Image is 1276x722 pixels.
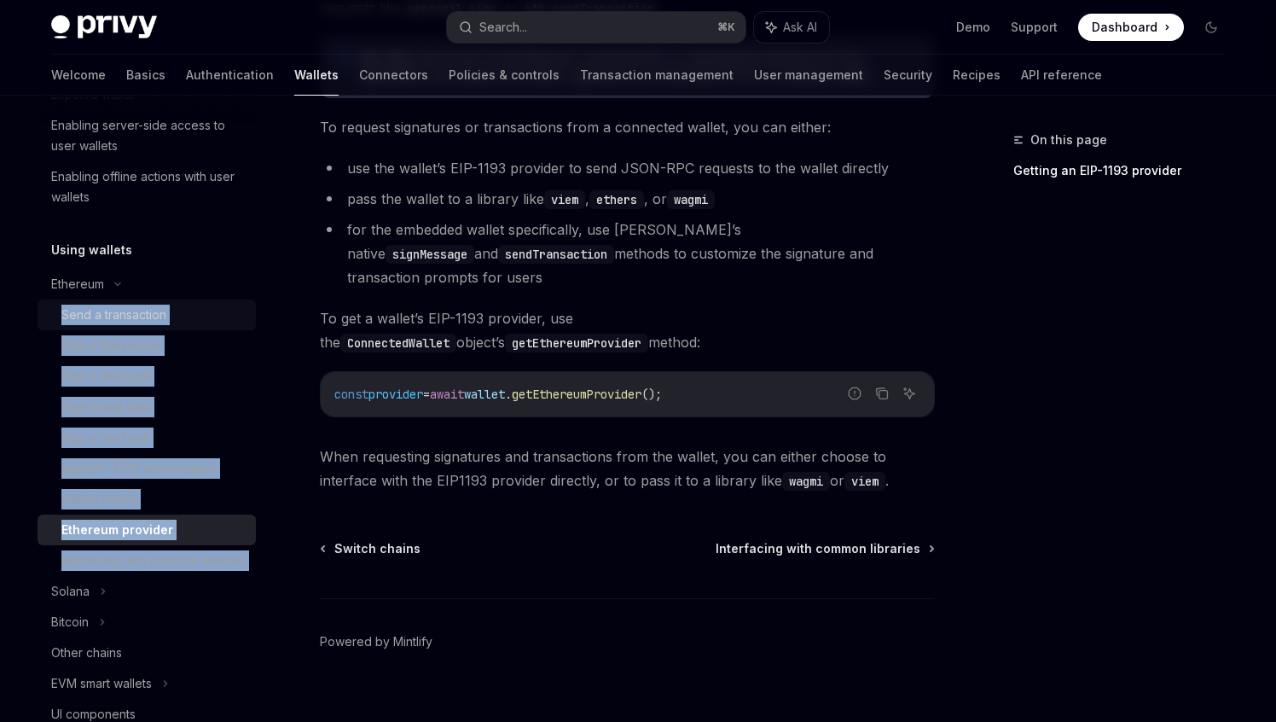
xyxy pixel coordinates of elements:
[884,55,932,96] a: Security
[294,55,339,96] a: Wallets
[505,334,648,352] code: getEthereumProvider
[505,387,512,402] span: .
[386,245,474,264] code: signMessage
[320,187,935,211] li: pass the wallet to a library like , , or
[1011,19,1058,36] a: Support
[667,190,715,209] code: wagmi
[51,274,104,294] div: Ethereum
[871,382,893,405] button: Copy the contents from the code block
[340,334,456,352] code: ConnectedWallet
[51,612,89,632] div: Bitcoin
[51,55,106,96] a: Welcome
[322,540,420,557] a: Switch chains
[61,366,151,387] div: Sign a message
[368,387,423,402] span: provider
[320,156,935,180] li: use the wallet’s EIP-1193 provider to send JSON-RPC requests to the wallet directly
[51,166,246,207] div: Enabling offline actions with user wallets
[61,550,246,571] div: Interfacing with common libraries
[51,643,122,663] div: Other chains
[641,387,662,402] span: ();
[38,361,256,392] a: Sign a message
[334,540,420,557] span: Switch chains
[61,428,150,448] div: Sign a raw hash
[61,305,166,325] div: Send a transaction
[544,190,585,209] code: viem
[334,387,368,402] span: const
[498,245,614,264] code: sendTransaction
[754,12,829,43] button: Ask AI
[38,484,256,515] a: Switch chains
[51,15,157,39] img: dark logo
[38,110,256,161] a: Enabling server-side access to user wallets
[126,55,165,96] a: Basics
[38,422,256,453] a: Sign a raw hash
[580,55,734,96] a: Transaction management
[51,240,132,260] h5: Using wallets
[754,55,863,96] a: User management
[61,489,137,509] div: Switch chains
[38,638,256,668] a: Other chains
[51,115,246,156] div: Enabling server-side access to user wallets
[320,306,935,354] span: To get a wallet’s EIP-1193 provider, use the object’s method:
[589,190,644,209] code: ethers
[717,20,735,34] span: ⌘ K
[320,115,935,139] span: To request signatures or transactions from a connected wallet, you can either:
[51,581,90,602] div: Solana
[61,397,151,417] div: Sign typed data
[956,19,990,36] a: Demo
[783,19,817,36] span: Ask AI
[320,218,935,289] li: for the embedded wallet specifically, use [PERSON_NAME]’s native and methods to customize the sig...
[716,540,933,557] a: Interfacing with common libraries
[479,17,527,38] div: Search...
[782,472,830,491] code: wagmi
[359,55,428,96] a: Connectors
[186,55,274,96] a: Authentication
[38,392,256,422] a: Sign typed data
[447,12,745,43] button: Search...⌘K
[716,540,920,557] span: Interfacing with common libraries
[61,458,217,479] div: Sign EIP-7702 authorization
[430,387,464,402] span: await
[61,520,173,540] div: Ethereum provider
[38,330,256,361] a: Sign a transaction
[38,515,256,545] a: Ethereum provider
[51,673,152,694] div: EVM smart wallets
[844,472,885,491] code: viem
[1030,130,1107,150] span: On this page
[898,382,920,405] button: Ask AI
[38,161,256,213] a: Enabling offline actions with user wallets
[38,300,256,330] a: Send a transaction
[464,387,505,402] span: wallet
[1078,14,1184,41] a: Dashboard
[38,545,256,576] a: Interfacing with common libraries
[1013,157,1238,184] a: Getting an EIP-1193 provider
[449,55,560,96] a: Policies & controls
[1021,55,1102,96] a: API reference
[1198,14,1225,41] button: Toggle dark mode
[423,387,430,402] span: =
[320,445,935,492] span: When requesting signatures and transactions from the wallet, you can either choose to interface w...
[844,382,866,405] button: Report incorrect code
[1092,19,1157,36] span: Dashboard
[38,453,256,484] a: Sign EIP-7702 authorization
[320,633,432,650] a: Powered by Mintlify
[61,335,161,356] div: Sign a transaction
[953,55,1000,96] a: Recipes
[512,387,641,402] span: getEthereumProvider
